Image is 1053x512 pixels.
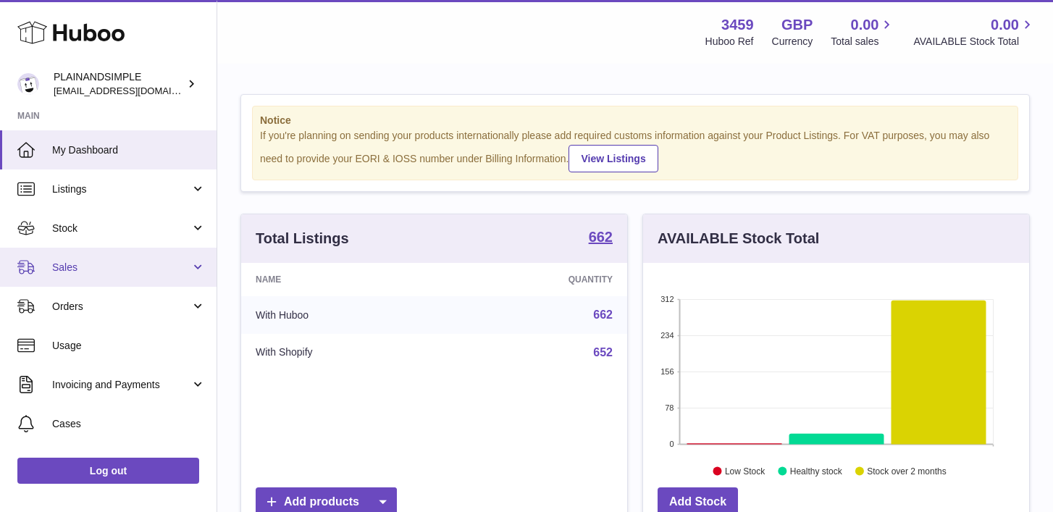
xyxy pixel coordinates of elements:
[772,35,813,49] div: Currency
[260,129,1010,172] div: If you're planning on sending your products internationally please add required customs informati...
[54,85,213,96] span: [EMAIL_ADDRESS][DOMAIN_NAME]
[831,35,895,49] span: Total sales
[831,15,895,49] a: 0.00 Total sales
[52,182,190,196] span: Listings
[669,440,674,448] text: 0
[52,300,190,314] span: Orders
[52,222,190,235] span: Stock
[241,263,449,296] th: Name
[913,35,1036,49] span: AVAILABLE Stock Total
[52,378,190,392] span: Invoicing and Payments
[660,331,674,340] text: 234
[725,466,765,476] text: Low Stock
[593,346,613,358] a: 652
[913,15,1036,49] a: 0.00 AVAILABLE Stock Total
[17,458,199,484] a: Log out
[658,229,819,248] h3: AVAILABLE Stock Total
[867,466,946,476] text: Stock over 2 months
[705,35,754,49] div: Huboo Ref
[589,230,613,247] a: 662
[52,261,190,274] span: Sales
[449,263,627,296] th: Quantity
[660,295,674,303] text: 312
[52,417,206,431] span: Cases
[790,466,843,476] text: Healthy stock
[54,70,184,98] div: PLAINANDSIMPLE
[260,114,1010,127] strong: Notice
[721,15,754,35] strong: 3459
[256,229,349,248] h3: Total Listings
[593,309,613,321] a: 662
[660,367,674,376] text: 156
[241,334,449,372] td: With Shopify
[781,15,813,35] strong: GBP
[665,403,674,412] text: 78
[241,296,449,334] td: With Huboo
[569,145,658,172] a: View Listings
[589,230,613,244] strong: 662
[17,73,39,95] img: duco@plainandsimple.com
[851,15,879,35] span: 0.00
[52,143,206,157] span: My Dashboard
[991,15,1019,35] span: 0.00
[52,339,206,353] span: Usage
